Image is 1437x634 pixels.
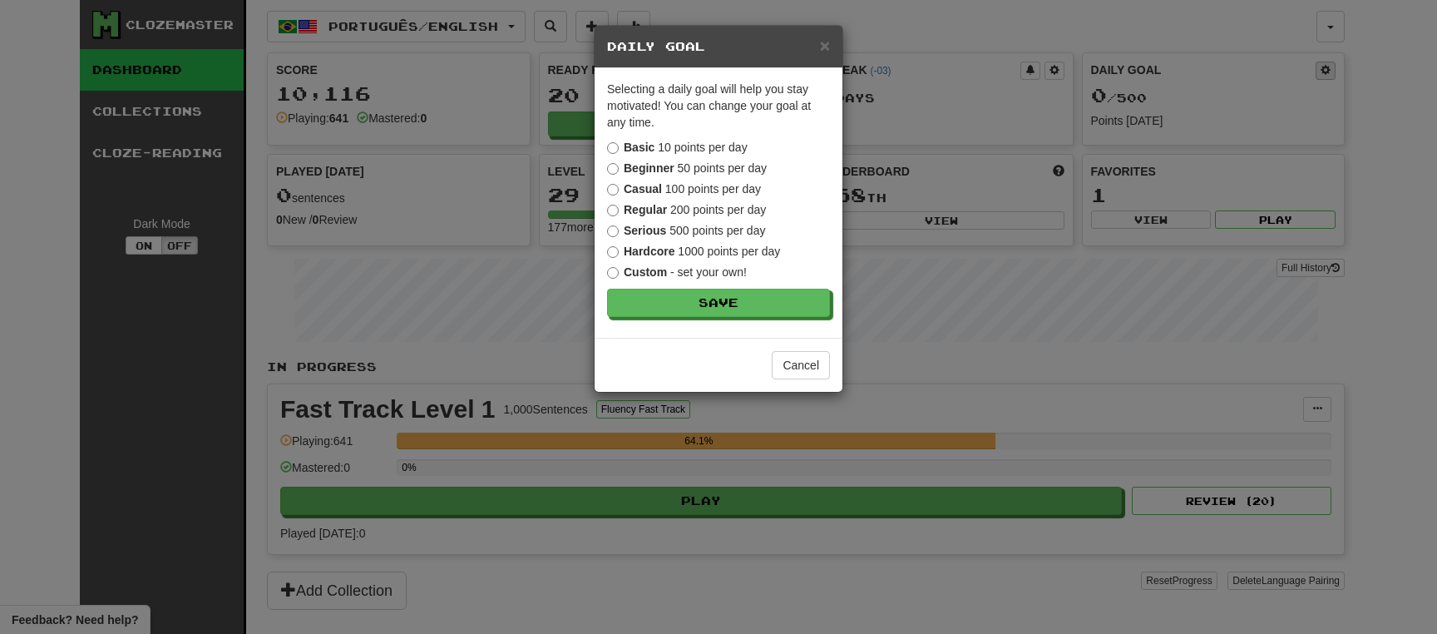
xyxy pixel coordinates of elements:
input: Casual 100 points per day [607,184,619,196]
strong: Regular [624,203,667,216]
button: Close [820,37,830,54]
button: Save [607,289,830,317]
strong: Basic [624,141,654,154]
strong: Hardcore [624,245,674,258]
label: 500 points per day [607,222,765,239]
input: Hardcore 1000 points per day [607,246,619,258]
input: Beginner 50 points per day [607,163,619,175]
button: Cancel [772,351,830,379]
strong: Beginner [624,161,674,175]
h5: Daily Goal [607,38,830,55]
label: 200 points per day [607,201,766,218]
label: 50 points per day [607,160,767,176]
label: 100 points per day [607,181,761,197]
strong: Serious [624,224,666,237]
input: Serious 500 points per day [607,225,619,237]
span: × [820,36,830,55]
input: Basic 10 points per day [607,142,619,154]
input: Regular 200 points per day [607,205,619,216]
label: 1000 points per day [607,243,780,260]
label: - set your own! [607,264,747,280]
label: 10 points per day [607,139,748,156]
strong: Casual [624,182,662,196]
strong: Custom [624,265,667,279]
input: Custom - set your own! [607,267,619,279]
p: Selecting a daily goal will help you stay motivated ! You can change your goal at any time. [607,81,830,131]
